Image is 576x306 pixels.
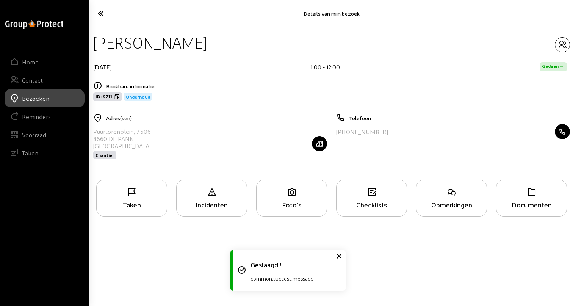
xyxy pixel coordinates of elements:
div: Home [22,58,39,66]
p: Geslaagd ! [250,260,337,268]
div: Vuurtorenplein, 7 506 [93,128,151,135]
h5: Adres(sen) [106,115,327,121]
a: Home [5,53,85,71]
div: [DATE] [93,63,112,71]
span: Chantier [95,152,114,158]
div: Checklists [337,201,407,209]
div: Taken [97,201,167,209]
div: [GEOGRAPHIC_DATA] [93,142,151,149]
img: logo-oneline.png [5,20,63,29]
div: Incidenten [177,201,247,209]
div: Bezoeken [22,95,49,102]
a: Taken [5,144,85,162]
a: Bezoeken [5,89,85,107]
a: Voorraad [5,126,85,144]
div: Taken [22,149,38,157]
div: 11:00 - 12:00 [309,63,340,71]
div: [PERSON_NAME] [93,33,207,52]
div: Contact [22,77,43,84]
div: Opmerkingen [416,201,487,209]
h5: Telefoon [349,115,570,121]
div: Foto's [257,201,327,209]
div: 8660 DE PANNE [93,135,151,142]
span: Gedaan [542,64,559,70]
span: ID: 9711 [95,94,112,100]
a: Contact [5,71,85,89]
p: common.success.message [250,275,337,282]
h5: Bruikbare informatie [106,83,570,89]
a: Reminders [5,107,85,126]
div: Voorraad [22,131,46,138]
div: Details van mijn bezoek [169,10,495,17]
div: [PHONE_NUMBER] [336,128,388,135]
span: Onderhoud [126,94,150,99]
div: Reminders [22,113,51,120]
div: Documenten [496,201,567,209]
